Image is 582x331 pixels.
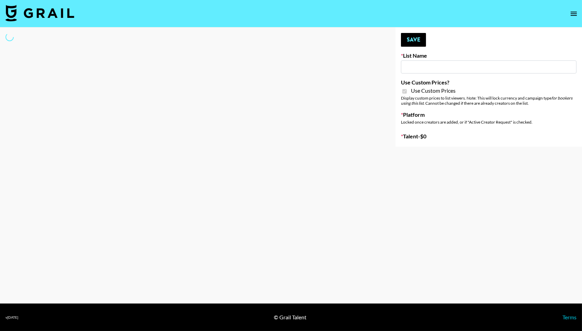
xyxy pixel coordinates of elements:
[401,133,577,140] label: Talent - $ 0
[562,314,577,320] a: Terms
[5,5,74,21] img: Grail Talent
[5,315,18,320] div: v [DATE]
[401,119,577,125] div: Locked once creators are added, or if "Active Creator Request" is checked.
[401,111,577,118] label: Platform
[401,33,426,47] button: Save
[401,95,572,106] em: for bookers using this list
[567,7,581,21] button: open drawer
[401,95,577,106] div: Display custom prices to list viewers. Note: This will lock currency and campaign type . Cannot b...
[401,52,577,59] label: List Name
[274,314,307,321] div: © Grail Talent
[401,79,577,86] label: Use Custom Prices?
[411,87,456,94] span: Use Custom Prices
